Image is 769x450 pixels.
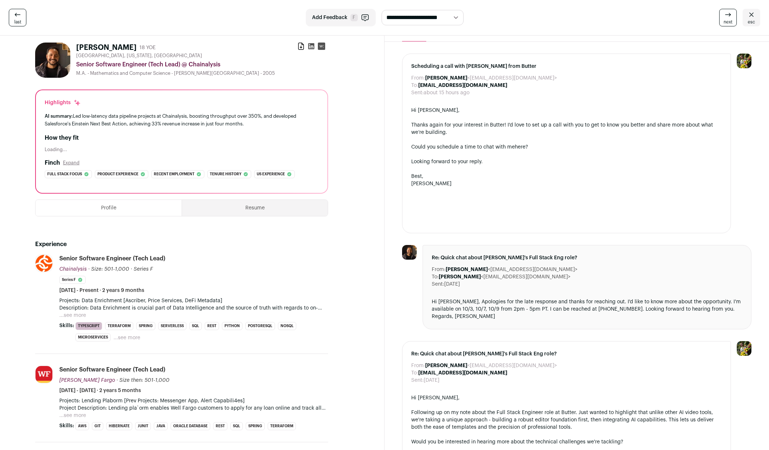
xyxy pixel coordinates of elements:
[411,121,722,136] div: Thanks again for your interest in Butter! I'd love to set up a call with you to get to know you b...
[411,180,722,187] div: [PERSON_NAME]
[45,112,319,128] div: Led low-latency data pipeline projects at Chainalysis, boosting throughput over 350%, and develop...
[411,143,722,151] div: Could you schedule a time to chat with me ?
[425,74,557,82] dd: <[EMAIL_ADDRESS][DOMAIN_NAME]>
[59,397,328,405] p: Projects: Lending Plaborm [Prev Projects: Messenger App, Alert Capabili4es]
[210,171,241,178] span: Tenure history
[59,312,86,319] button: ...see more
[411,438,722,446] div: Would you be interested in hearing more about the technical challenges we're tackling?
[59,276,86,284] li: Series F
[222,322,242,330] li: Python
[411,82,418,89] dt: To:
[45,133,319,142] h2: How they fit
[105,322,133,330] li: Terraform
[411,173,722,180] div: Best,
[411,377,424,384] dt: Sent:
[411,63,722,70] span: Scheduling a call with [PERSON_NAME] from Butter
[59,405,328,412] p: Project Description: Lending pla`orm enables Well Fargo customers to apply for any loan online an...
[116,378,170,383] span: · Size then: 501-1,000
[411,409,722,431] div: Following up on my note about the Full Stack Engineer role at Butter. Just wanted to highlight th...
[9,9,26,26] a: last
[59,297,328,304] p: Projects: Data Enrichment [Ascriber, Price Services, DeFi Metadata]
[14,19,21,25] span: last
[131,266,132,273] span: ·
[75,322,102,330] li: TypeScript
[257,171,285,178] span: Us experience
[36,366,52,383] img: 82e46cd58247cc1383fedf079b75f4e20fb929969560f33a1c7d7693f52f3d20.jpg
[59,422,74,429] span: Skills:
[432,266,446,273] dt: From:
[36,200,182,216] button: Profile
[59,378,115,383] span: [PERSON_NAME] Fargo
[425,76,467,81] b: [PERSON_NAME]
[59,267,87,272] span: Chainalysis
[230,422,243,430] li: SQL
[135,422,151,430] li: JUnit
[76,70,328,76] div: M.A. - Mathematics and Computer Science - [PERSON_NAME][GEOGRAPHIC_DATA] - 2005
[45,158,60,167] h2: Finch
[439,274,481,279] b: [PERSON_NAME]
[737,54,751,68] img: 6689865-medium_jpg
[246,422,265,430] li: Spring
[719,9,737,26] a: next
[59,255,165,263] div: Senior Software Engineer (Tech Lead)
[432,281,444,288] dt: Sent:
[268,422,296,430] li: Terraform
[432,273,439,281] dt: To:
[724,19,732,25] span: next
[737,341,751,356] img: 6689865-medium_jpg
[245,322,275,330] li: PostgreSQL
[63,160,79,166] button: Expand
[45,114,73,118] span: AI summary:
[88,267,129,272] span: · Size: 501-1,000
[47,171,82,178] span: Full stack focus
[439,273,571,281] dd: <[EMAIL_ADDRESS][DOMAIN_NAME]>
[154,422,168,430] li: Java
[59,322,74,329] span: Skills:
[75,333,111,341] li: Microservices
[515,144,525,150] a: here
[35,240,328,249] h2: Experience
[432,254,742,261] span: Re: Quick chat about [PERSON_NAME]'s Full Stack Eng role?
[35,43,70,78] img: fce743bf68d457213adec0813e57345d566dafdbdb3f2266f2ed8942f1c9e2d5.jpg
[424,377,439,384] dd: [DATE]
[59,387,141,394] span: [DATE] - [DATE] · 2 years 5 months
[136,322,155,330] li: Spring
[411,158,722,165] div: Looking forward to your reply.
[59,287,144,294] span: [DATE] - Present · 2 years 9 months
[45,147,319,153] div: Loading...
[278,322,296,330] li: NoSQL
[306,9,376,26] button: Add Feedback F
[411,394,722,402] div: Hi [PERSON_NAME],
[425,362,557,369] dd: <[EMAIL_ADDRESS][DOMAIN_NAME]>
[213,422,227,430] li: REST
[140,44,156,51] div: 18 YOE
[114,334,140,341] button: ...see more
[446,266,577,273] dd: <[EMAIL_ADDRESS][DOMAIN_NAME]>
[748,19,755,25] span: esc
[411,350,722,358] span: Re: Quick chat about [PERSON_NAME]'s Full Stack Eng role?
[92,422,103,430] li: Git
[411,369,418,377] dt: To:
[411,362,425,369] dt: From:
[432,298,742,320] div: Hi [PERSON_NAME], Apologies for the late response and thanks for reaching out. I'd like to know m...
[411,74,425,82] dt: From:
[76,43,137,53] h1: [PERSON_NAME]
[36,255,52,272] img: 3f11577dffa13d57314c094654ea905ebfdc06c6230e97ce769448766915dec9.jpg
[189,322,202,330] li: SQL
[411,107,722,114] div: Hi [PERSON_NAME],
[59,366,165,374] div: Senior Software Engineer (Tech Lead)
[76,53,202,59] span: [GEOGRAPHIC_DATA], [US_STATE], [GEOGRAPHIC_DATA]
[59,304,328,312] p: Description: Data Enrichment is crucial part of Data Intelligence and the source of truth with re...
[743,9,760,26] a: esc
[59,412,86,419] button: ...see more
[424,89,469,96] dd: about 15 hours ago
[75,422,89,430] li: AWS
[418,83,507,88] b: [EMAIL_ADDRESS][DOMAIN_NAME]
[154,171,194,178] span: Recent employment
[418,370,507,376] b: [EMAIL_ADDRESS][DOMAIN_NAME]
[402,245,417,260] img: fce743bf68d457213adec0813e57345d566dafdbdb3f2266f2ed8942f1c9e2d5.jpg
[158,322,186,330] li: Serverless
[182,200,328,216] button: Resume
[425,363,467,368] b: [PERSON_NAME]
[97,171,138,178] span: Product experience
